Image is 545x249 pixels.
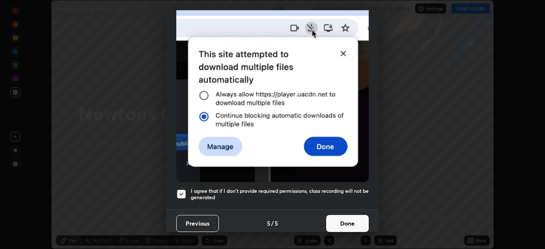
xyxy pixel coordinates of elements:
[176,215,219,232] button: Previous
[267,219,270,228] h4: 5
[326,215,369,232] button: Done
[271,219,274,228] h4: /
[191,188,369,201] h5: I agree that if I don't provide required permissions, class recording will not be generated
[275,219,278,228] h4: 5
